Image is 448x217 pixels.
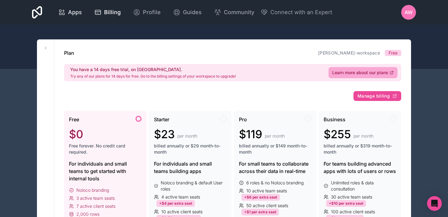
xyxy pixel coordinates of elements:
[70,66,236,73] h2: You have a 14 days free trial, on [GEOGRAPHIC_DATA].
[241,209,279,215] div: +$1 per extra seat
[324,128,351,140] span: $255
[239,128,262,140] span: $119
[246,188,287,194] span: 10 active team seats
[154,116,169,123] span: Starter
[104,8,121,17] span: Billing
[76,203,115,209] span: 7 active client seats
[246,203,288,209] span: 50 active client seats
[427,196,442,211] div: Open Intercom Messenger
[324,160,396,175] div: For teams building advanced apps with lots of users or rows
[128,6,166,19] a: Profile
[239,160,312,175] div: For small teams to collaborate across their data in real-time
[331,209,375,215] span: 100 active client seats
[64,49,74,57] h1: Plan
[177,133,197,139] span: per month
[69,128,83,140] span: $0
[156,200,195,207] div: +$4 per extra seat
[405,9,413,16] span: AW
[209,6,259,19] a: Community
[168,6,207,19] a: Guides
[241,194,280,201] div: +$6 per extra seat
[154,143,227,155] span: billed annually or $29 month-to-month
[239,116,247,123] span: Pro
[332,70,388,76] span: Learn more about our plans
[331,194,372,200] span: 30 active team seats
[68,8,82,17] span: Apps
[326,200,366,207] div: +$10 per extra seat
[353,133,373,139] span: per month
[161,209,203,215] span: 10 active client seats
[183,8,202,17] span: Guides
[239,143,312,155] span: billed annually or $149 month-to-month
[161,194,200,200] span: 4 active team seats
[265,133,285,139] span: per month
[270,8,332,17] span: Connect with an Expert
[324,116,345,123] span: Business
[53,6,87,19] a: Apps
[69,116,79,123] span: Free
[389,50,398,56] span: Free
[89,6,126,19] a: Billing
[318,50,380,55] a: [PERSON_NAME]-workspace
[154,128,175,140] span: $23
[70,74,236,79] p: Try any of our plans for 14 days for free. Go to the billing settings of your workspace to upgrade!
[76,195,115,201] span: 3 active team seats
[329,67,398,78] a: Learn more about our plans
[69,143,142,155] span: Free forever. No credit card required.
[76,187,109,193] span: Noloco branding
[161,180,226,192] span: Noloco branding & default User roles
[353,91,401,101] button: Manage billing
[324,143,396,155] span: billed annually or $319 month-to-month
[331,180,396,192] span: Unlimited roles & data consultation
[246,180,304,186] span: 6 roles & no Noloco branding
[260,8,332,17] button: Connect with an Expert
[69,160,142,182] div: For individuals and small teams to get started with internal tools
[224,8,254,17] span: Community
[357,93,390,99] span: Manage billing
[154,160,227,175] div: For individuals and small teams building apps
[143,8,161,17] span: Profile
